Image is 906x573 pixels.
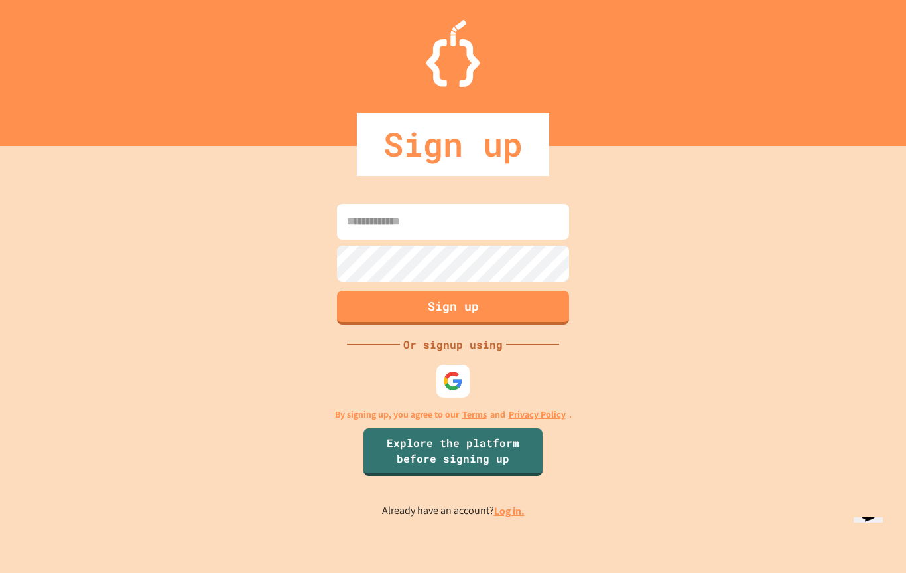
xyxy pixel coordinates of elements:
p: Already have an account? [382,503,525,519]
div: Or signup using [400,337,506,353]
a: Privacy Policy [509,408,566,422]
a: Log in. [494,504,525,518]
img: Logo.svg [426,20,480,87]
div: Sign up [357,113,549,176]
p: By signing up, you agree to our and . [335,408,572,422]
a: Terms [462,408,487,422]
iframe: chat widget [848,517,893,560]
img: google-icon.svg [443,371,463,391]
a: Explore the platform before signing up [363,428,543,476]
button: Sign up [337,291,569,325]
